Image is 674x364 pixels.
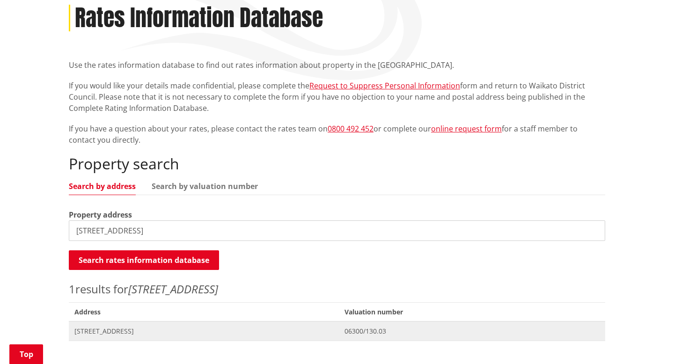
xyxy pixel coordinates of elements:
[69,281,605,298] p: results for
[69,59,605,71] p: Use the rates information database to find out rates information about property in the [GEOGRAPHI...
[74,327,333,336] span: [STREET_ADDRESS]
[69,182,136,190] a: Search by address
[328,124,374,134] a: 0800 492 452
[152,182,258,190] a: Search by valuation number
[309,80,460,91] a: Request to Suppress Personal Information
[128,281,218,297] em: [STREET_ADDRESS]
[69,281,75,297] span: 1
[69,123,605,146] p: If you have a question about your rates, please contact the rates team on or complete our for a s...
[69,321,605,341] a: [STREET_ADDRESS] 06300/130.03
[339,302,605,321] span: Valuation number
[69,220,605,241] input: e.g. Duke Street NGARUAWAHIA
[69,80,605,114] p: If you would like your details made confidential, please complete the form and return to Waikato ...
[69,209,132,220] label: Property address
[431,124,502,134] a: online request form
[75,5,323,32] h1: Rates Information Database
[69,155,605,173] h2: Property search
[69,250,219,270] button: Search rates information database
[631,325,665,358] iframe: Messenger Launcher
[344,327,600,336] span: 06300/130.03
[69,302,339,321] span: Address
[9,344,43,364] a: Top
